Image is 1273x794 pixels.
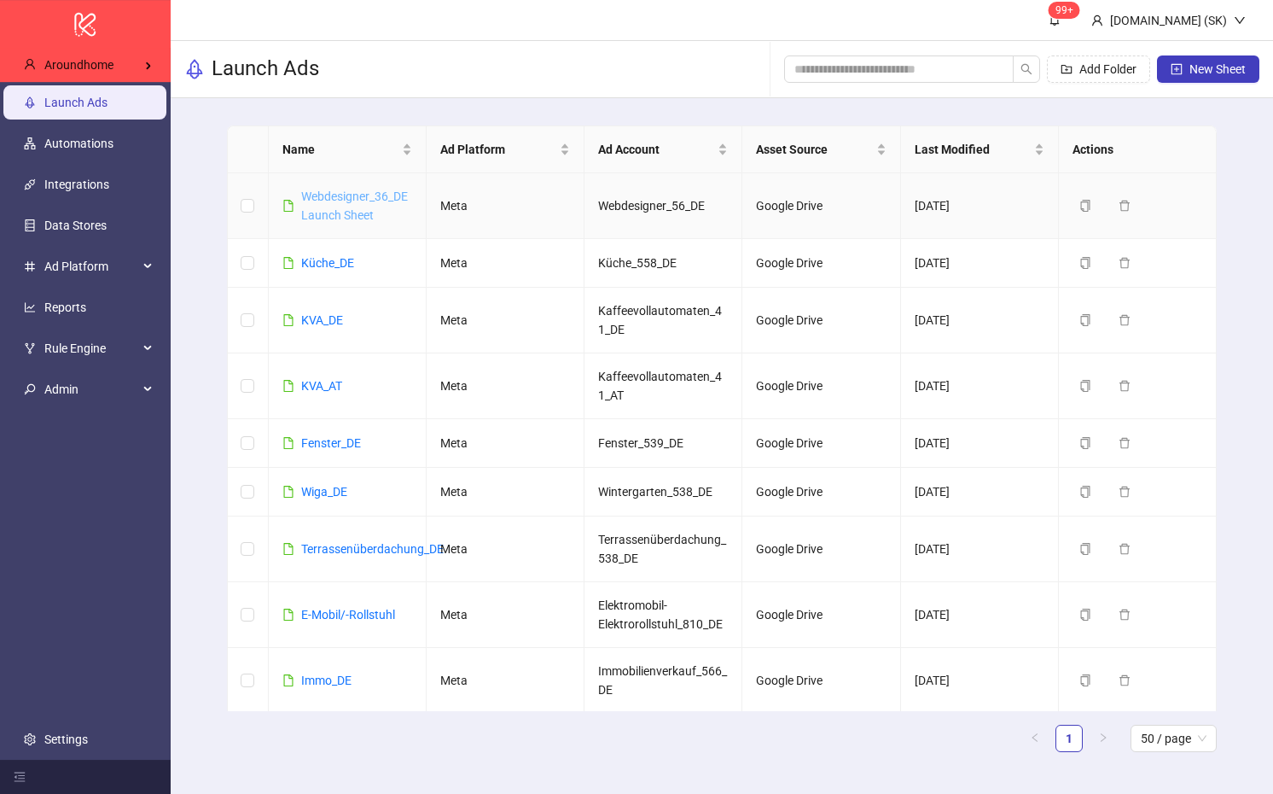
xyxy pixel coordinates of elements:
[44,58,113,72] span: Aroundhome
[301,436,361,450] a: Fenster_DE
[427,288,584,353] td: Meta
[1030,733,1040,743] span: left
[1061,63,1072,75] span: folder-add
[427,239,584,288] td: Meta
[212,55,319,83] h3: Launch Ads
[301,608,395,622] a: E-Mobil/-Rollstuhl
[1079,62,1136,76] span: Add Folder
[427,468,584,517] td: Meta
[44,331,138,365] span: Rule Engine
[282,380,294,392] span: file
[584,468,742,517] td: Wintergarten_538_DE
[1091,15,1103,26] span: user
[24,342,36,354] span: fork
[282,486,294,498] span: file
[1119,314,1131,326] span: delete
[282,609,294,621] span: file
[598,140,714,159] span: Ad Account
[742,648,900,714] td: Google Drive
[1047,55,1150,83] button: Add Folder
[1119,200,1131,212] span: delete
[1079,437,1091,449] span: copy
[1079,314,1091,326] span: copy
[901,419,1059,468] td: [DATE]
[1079,609,1091,621] span: copy
[1021,725,1049,752] button: left
[1098,733,1108,743] span: right
[901,239,1059,288] td: [DATE]
[44,372,138,406] span: Admin
[24,260,36,272] span: number
[1090,725,1117,752] button: right
[440,140,556,159] span: Ad Platform
[584,126,742,173] th: Ad Account
[742,517,900,582] td: Google Drive
[584,517,742,582] td: Terrassenüberdachung_538_DE
[184,59,205,79] span: rocket
[427,517,584,582] td: Meta
[44,96,108,109] a: Launch Ads
[282,437,294,449] span: file
[901,517,1059,582] td: [DATE]
[427,126,584,173] th: Ad Platform
[1119,380,1131,392] span: delete
[584,648,742,714] td: Immobilienverkauf_566_DE
[1119,486,1131,498] span: delete
[1119,437,1131,449] span: delete
[901,353,1059,419] td: [DATE]
[282,543,294,555] span: file
[427,648,584,714] td: Meta
[1079,257,1091,269] span: copy
[1021,725,1049,752] li: Previous Page
[742,353,900,419] td: Google Drive
[742,288,900,353] td: Google Drive
[301,485,347,499] a: Wiga_DE
[301,542,444,556] a: Terrassenüberdachung_DE
[901,288,1059,353] td: [DATE]
[1119,674,1131,686] span: delete
[1119,543,1131,555] span: delete
[1119,609,1131,621] span: delete
[1119,257,1131,269] span: delete
[1079,674,1091,686] span: copy
[1171,63,1183,75] span: plus-square
[742,173,900,239] td: Google Drive
[1056,726,1082,751] a: 1
[742,582,900,648] td: Google Drive
[44,219,107,232] a: Data Stores
[584,288,742,353] td: Kaffeevollautomaten_41_DE
[44,301,86,314] a: Reports
[427,173,584,239] td: Meta
[301,190,408,222] a: Webdesigner_36_DE Launch Sheet
[44,178,109,191] a: Integrations
[282,257,294,269] span: file
[1079,380,1091,392] span: copy
[901,173,1059,239] td: [DATE]
[1157,55,1259,83] button: New Sheet
[24,383,36,395] span: key
[742,419,900,468] td: Google Drive
[742,126,900,173] th: Asset Source
[1059,126,1217,173] th: Actions
[901,582,1059,648] td: [DATE]
[742,468,900,517] td: Google Drive
[1141,726,1206,751] span: 50 / page
[1049,2,1080,19] sup: 671
[44,249,138,283] span: Ad Platform
[301,313,343,327] a: KVA_DE
[1090,725,1117,752] li: Next Page
[269,126,427,173] th: Name
[584,419,742,468] td: Fenster_539_DE
[282,140,398,159] span: Name
[427,353,584,419] td: Meta
[1079,200,1091,212] span: copy
[584,582,742,648] td: Elektromobil-Elektrorollstuhl_810_DE
[1079,486,1091,498] span: copy
[427,419,584,468] td: Meta
[915,140,1031,159] span: Last Modified
[44,733,88,746] a: Settings
[301,256,354,270] a: Küche_DE
[44,137,113,150] a: Automations
[1079,543,1091,555] span: copy
[427,582,584,648] td: Meta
